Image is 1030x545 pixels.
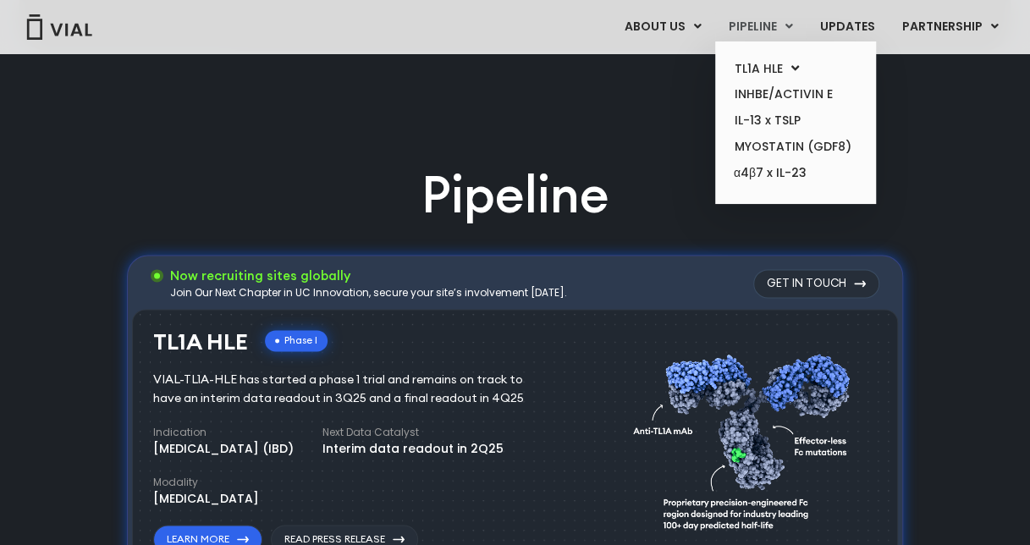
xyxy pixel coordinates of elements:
[153,371,548,408] div: VIAL-TL1A-HLE has started a phase 1 trial and remains on track to have an interim data readout in...
[889,13,1012,41] a: PARTNERSHIPMenu Toggle
[322,440,504,458] div: Interim data readout in 2Q25
[721,81,869,107] a: INHBE/ACTIVIN E
[265,330,328,351] div: Phase I
[721,107,869,134] a: IL-13 x TSLP
[153,425,294,440] h4: Indication
[721,56,869,82] a: TL1A HLEMenu Toggle
[753,269,879,298] a: Get in touch
[25,14,93,40] img: Vial Logo
[721,160,869,187] a: α4β7 x IL-23
[421,160,609,229] h2: Pipeline
[153,490,259,508] div: [MEDICAL_DATA]
[322,425,504,440] h4: Next Data Catalyst
[807,13,888,41] a: UPDATES
[153,330,248,355] h3: TL1A HLE
[170,267,567,285] h3: Now recruiting sites globally
[715,13,806,41] a: PIPELINEMenu Toggle
[153,475,259,490] h4: Modality
[153,440,294,458] div: [MEDICAL_DATA] (IBD)
[170,285,567,300] div: Join Our Next Chapter in UC Innovation, secure your site’s involvement [DATE].
[721,134,869,160] a: MYOSTATIN (GDF8)
[611,13,714,41] a: ABOUT USMenu Toggle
